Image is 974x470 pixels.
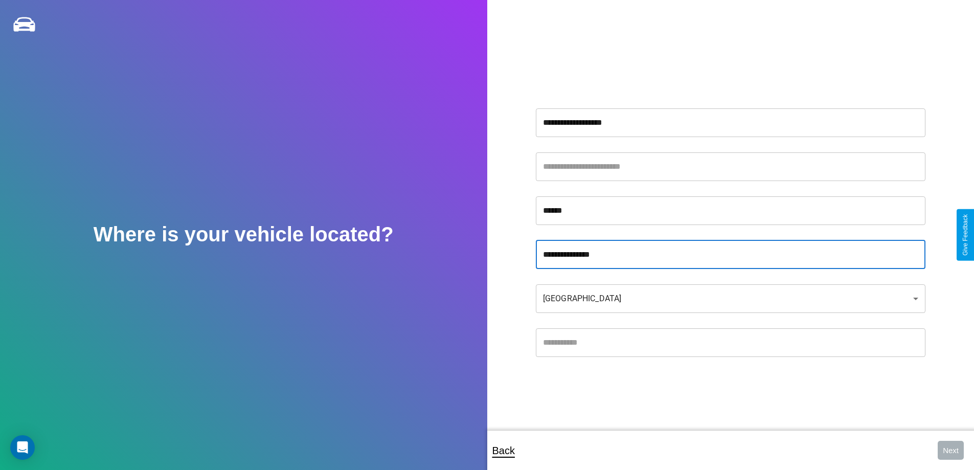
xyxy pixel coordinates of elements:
[938,441,964,460] button: Next
[10,435,35,460] div: Open Intercom Messenger
[962,214,969,256] div: Give Feedback
[536,284,925,313] div: [GEOGRAPHIC_DATA]
[492,441,515,460] p: Back
[94,223,394,246] h2: Where is your vehicle located?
